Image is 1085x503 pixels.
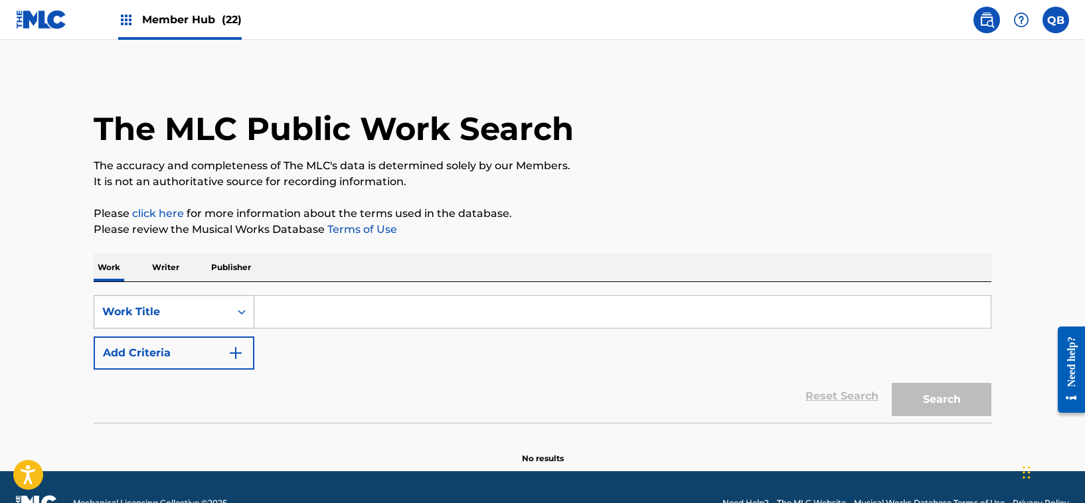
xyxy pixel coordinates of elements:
[207,253,255,281] p: Publisher
[94,206,991,222] p: Please for more information about the terms used in the database.
[1019,439,1085,503] iframe: Chat Widget
[102,304,222,320] div: Work Title
[1043,7,1069,33] div: User Menu
[94,174,991,190] p: It is not an authoritative source for recording information.
[1023,453,1031,492] div: Drag
[16,10,67,29] img: MLC Logo
[228,345,244,361] img: 9d2ae6d4665cec9f34b9.svg
[222,13,242,26] span: (22)
[1048,317,1085,423] iframe: Resource Center
[325,223,397,236] a: Terms of Use
[94,109,574,149] h1: The MLC Public Work Search
[1008,7,1035,33] div: Help
[522,437,564,465] p: No results
[94,253,124,281] p: Work
[94,158,991,174] p: The accuracy and completeness of The MLC's data is determined solely by our Members.
[118,12,134,28] img: Top Rightsholders
[94,222,991,238] p: Please review the Musical Works Database
[973,7,1000,33] a: Public Search
[94,336,254,370] button: Add Criteria
[94,295,991,423] form: Search Form
[132,207,184,220] a: click here
[1013,12,1029,28] img: help
[148,253,183,281] p: Writer
[979,12,995,28] img: search
[142,12,242,27] span: Member Hub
